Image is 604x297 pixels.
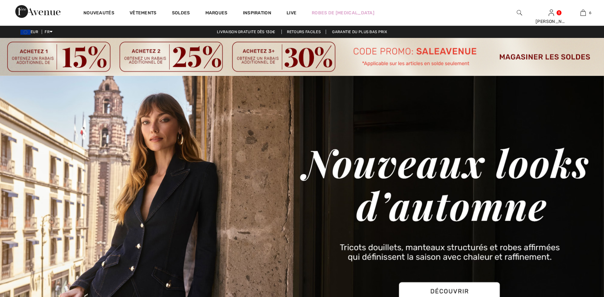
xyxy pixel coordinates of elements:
[130,10,157,17] a: Vêtements
[172,10,190,17] a: Soldes
[205,10,228,17] a: Marques
[549,10,554,16] a: Se connecter
[20,30,41,34] span: EUR
[45,30,53,34] span: FR
[567,9,599,17] a: 6
[20,30,31,35] img: Euro
[281,30,326,34] a: Retours faciles
[580,9,586,17] img: Mon panier
[83,10,114,17] a: Nouveautés
[589,10,591,16] span: 6
[287,10,296,16] a: Live
[327,30,392,34] a: Garantie du plus bas prix
[536,18,567,25] div: [PERSON_NAME]
[549,9,554,17] img: Mes infos
[212,30,280,34] a: Livraison gratuite dès 130€
[15,5,60,18] img: 1ère Avenue
[517,9,522,17] img: recherche
[312,10,374,16] a: Robes de [MEDICAL_DATA]
[564,278,598,294] iframe: Ouvre un widget dans lequel vous pouvez trouver plus d’informations
[243,10,271,17] span: Inspiration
